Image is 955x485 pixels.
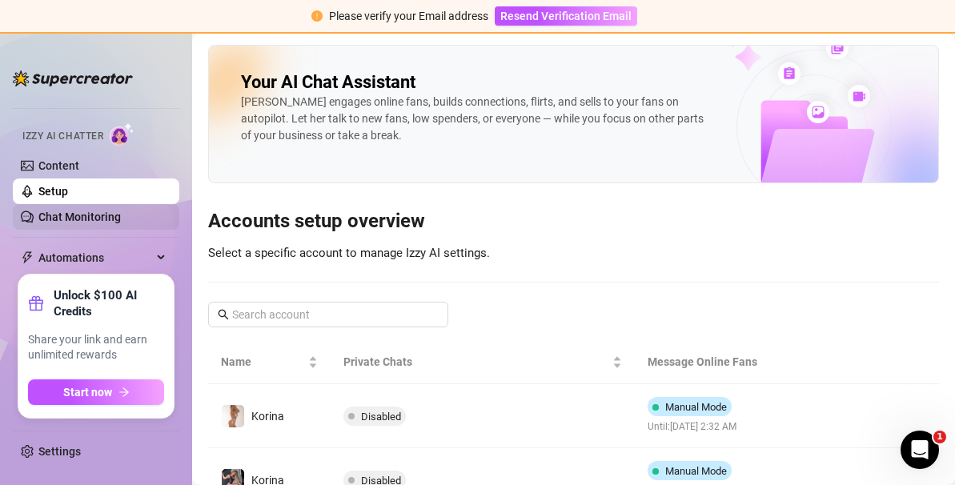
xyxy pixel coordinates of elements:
span: Private Chats [343,353,609,371]
span: Share your link and earn unlimited rewards [28,332,164,363]
span: arrow-right [118,387,130,398]
h3: Accounts setup overview [208,209,939,234]
span: exclamation-circle [311,10,323,22]
iframe: Intercom live chat [901,431,939,469]
span: 1 [933,431,946,443]
span: thunderbolt [21,251,34,264]
input: Search account [232,306,426,323]
img: AI Chatter [110,122,134,146]
span: Izzy AI Chatter [22,129,103,144]
div: Please verify your Email address [329,7,488,25]
img: logo-BBDzfeDw.svg [13,70,133,86]
strong: Unlock $100 AI Credits [54,287,164,319]
div: [PERSON_NAME] engages online fans, builds connections, flirts, and sells to your fans on autopilo... [241,94,707,144]
a: Settings [38,445,81,458]
span: Name [221,353,305,371]
th: Name [208,340,331,384]
span: Resend Verification Email [500,10,632,22]
img: Korina [222,405,244,427]
span: Automations [38,245,152,271]
span: Until: [DATE] 2:32 AM [648,419,738,435]
a: Setup [38,185,68,198]
button: Resend Verification Email [495,6,637,26]
span: search [218,309,229,320]
span: Manual Mode [665,465,727,477]
a: Content [38,159,79,172]
th: Message Online Fans [635,340,837,384]
img: ai-chatter-content-library-cLFOSyPT.png [690,19,938,182]
button: Start nowarrow-right [28,379,164,405]
h2: Your AI Chat Assistant [241,71,415,94]
span: Disabled [361,411,401,423]
th: Private Chats [331,340,635,384]
a: Chat Monitoring [38,210,121,223]
span: Manual Mode [665,401,727,413]
span: Start now [63,386,112,399]
span: Select a specific account to manage Izzy AI settings. [208,246,490,260]
span: Korina [251,410,284,423]
span: gift [28,295,44,311]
